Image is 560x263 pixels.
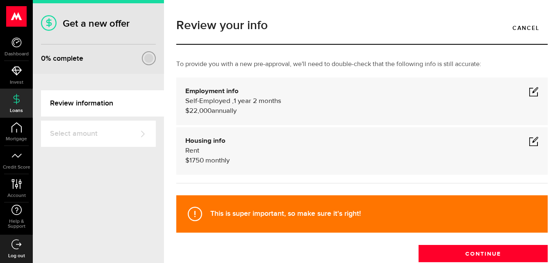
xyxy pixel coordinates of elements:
[185,157,189,164] span: $
[234,98,281,105] span: 1 year 2 months
[419,245,548,262] button: Continue
[212,107,237,114] span: annually
[205,157,230,164] span: monthly
[185,98,234,105] span: Self-Employed ,
[41,18,156,30] h1: Get a new offer
[189,157,204,164] span: 1750
[7,3,31,28] button: Open LiveChat chat widget
[504,19,548,37] a: Cancel
[176,19,548,32] h1: Review your info
[185,147,199,154] span: Rent
[41,121,156,147] a: Select amount
[185,88,239,95] b: Employment info
[176,59,548,69] p: To provide you with a new pre-approval, we'll need to double-check that the following info is sti...
[41,51,83,66] div: % complete
[41,54,46,63] span: 0
[210,209,361,218] strong: This is super important, so make sure it's right!
[41,90,164,117] a: Review information
[185,107,212,114] span: $22,000
[185,137,225,144] b: Housing info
